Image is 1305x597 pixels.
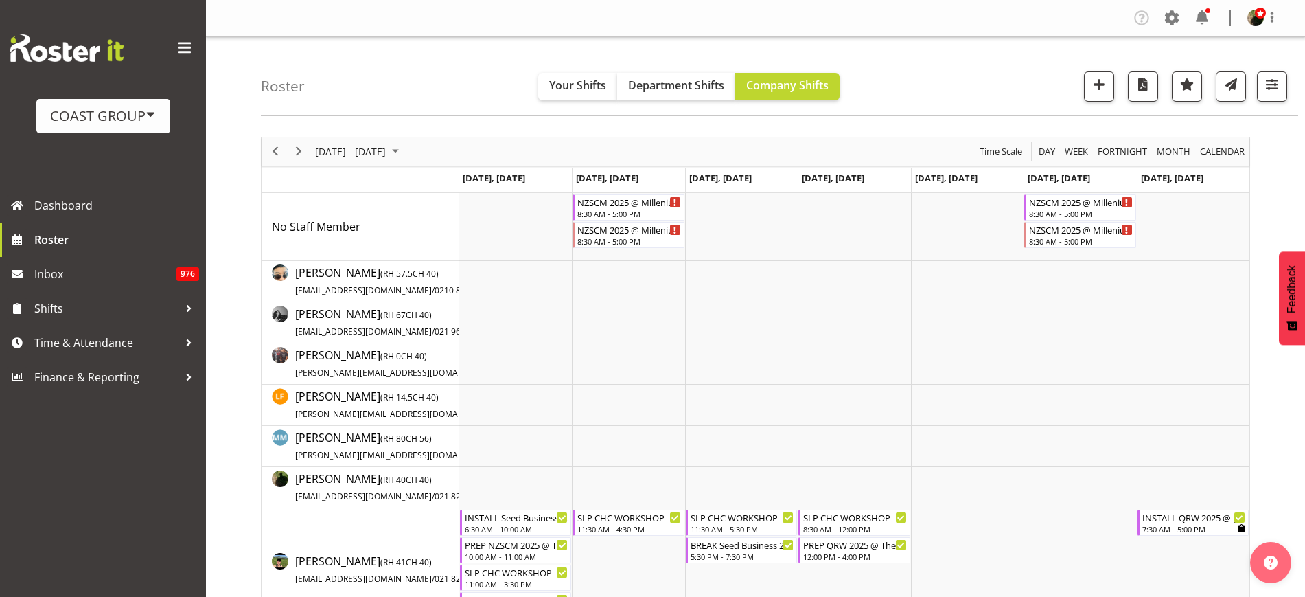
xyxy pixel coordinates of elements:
[1198,143,1247,160] button: Month
[295,326,432,337] span: [EMAIL_ADDRESS][DOMAIN_NAME]
[1024,194,1135,221] div: No Staff Member"s event - NZSCM 2025 @ Millenium QTOWN On Site @ 1200 Begin From Saturday, August...
[435,326,482,337] span: 021 960 248
[176,267,199,281] span: 976
[1155,143,1193,160] button: Timeline Month
[691,538,794,552] div: BREAK Seed Business 2025 @ [PERSON_NAME] On Site @ 1800
[1096,143,1150,160] button: Fortnight
[802,172,864,184] span: [DATE], [DATE]
[383,268,413,280] span: RH 57.5
[383,433,406,444] span: RH 80
[295,265,492,297] span: [PERSON_NAME]
[262,343,459,385] td: Jesse Hawira resource
[798,537,910,563] div: Rosey McKimmie"s event - PREP QRW 2025 @ The Workshop Begin From Thursday, August 28, 2025 at 12:...
[1155,143,1192,160] span: Month
[1216,71,1246,102] button: Send a list of all shifts for the selected filtered period to all rostered employees.
[576,172,638,184] span: [DATE], [DATE]
[295,306,482,338] span: [PERSON_NAME]
[465,538,568,552] div: PREP NZSCM 2025 @ The Workshop
[1247,10,1264,26] img: micah-hetrick73ebaf9e9aacd948a3fc464753b70555.png
[1128,71,1158,102] button: Download a PDF of the roster according to the set date range.
[264,137,287,166] div: previous period
[380,474,432,486] span: ( CH 40)
[803,510,906,524] div: SLP CHC WORKSHOP
[34,298,178,319] span: Shifts
[435,573,482,585] span: 021 822 096
[798,510,910,536] div: Rosey McKimmie"s event - SLP CHC WORKSHOP Begin From Thursday, August 28, 2025 at 8:30:00 AM GMT+...
[465,523,568,534] div: 6:30 AM - 10:00 AM
[295,347,546,380] a: [PERSON_NAME](RH 0CH 40)[PERSON_NAME][EMAIL_ADDRESS][DOMAIN_NAME]
[262,467,459,508] td: Micah Hetrick resource
[310,137,407,166] div: August 25 - 31, 2025
[295,408,496,420] span: [PERSON_NAME][EMAIL_ADDRESS][DOMAIN_NAME]
[295,471,482,503] span: [PERSON_NAME]
[1029,195,1132,209] div: NZSCM 2025 @ Millenium QTOWN On Site @ 1200
[577,523,680,534] div: 11:30 AM - 4:30 PM
[1037,143,1058,160] button: Timeline Day
[295,430,546,462] span: [PERSON_NAME]
[295,284,432,296] span: [EMAIL_ADDRESS][DOMAIN_NAME]
[573,510,684,536] div: Rosey McKimmie"s event - SLP CHC WORKSHOP Begin From Tuesday, August 26, 2025 at 11:30:00 AM GMT+...
[1024,222,1135,248] div: No Staff Member"s event - NZSCM 2025 @ Millenium QTOWN On Site @ 1200 Begin From Saturday, August...
[1142,510,1245,524] div: INSTALL QRW 2025 @ [PERSON_NAME] On Site @ 0800
[628,78,724,93] span: Department Shifts
[686,537,797,563] div: Rosey McKimmie"s event - BREAK Seed Business 2025 @ Te Pae On Site @ 1800 Begin From Wednesday, A...
[1037,143,1056,160] span: Day
[1137,510,1249,536] div: Rosey McKimmie"s event - INSTALL QRW 2025 @ TE PAE On Site @ 0800 Begin From Sunday, August 31, 2...
[573,194,684,221] div: No Staff Member"s event - NZSCM 2025 @ Millenium QTOWN On Site @ 1200 Begin From Tuesday, August ...
[1286,265,1298,313] span: Feedback
[465,551,568,562] div: 10:00 AM - 11:00 AM
[432,573,435,585] span: /
[295,429,546,462] a: [PERSON_NAME](RH 80CH 56)[PERSON_NAME][EMAIL_ADDRESS][DOMAIN_NAME]
[34,264,176,284] span: Inbox
[383,350,401,362] span: RH 0
[34,333,178,353] span: Time & Attendance
[803,538,906,552] div: PREP QRW 2025 @ The Workshop
[1172,71,1202,102] button: Highlight an important date within the roster.
[50,106,157,126] div: COAST GROUP
[432,491,435,502] span: /
[380,268,439,280] span: ( CH 40)
[978,143,1024,160] span: Time Scale
[617,73,735,100] button: Department Shifts
[380,556,432,568] span: ( CH 40)
[295,554,482,585] span: [PERSON_NAME]
[691,551,794,562] div: 5:30 PM - 7:30 PM
[1141,172,1203,184] span: [DATE], [DATE]
[295,471,482,504] a: [PERSON_NAME](RH 40CH 40)[EMAIL_ADDRESS][DOMAIN_NAME]/021 822 231
[577,208,680,219] div: 8:30 AM - 5:00 PM
[10,34,124,62] img: Rosterit website logo
[266,143,285,160] button: Previous
[460,510,571,536] div: Rosey McKimmie"s event - INSTALL Seed Business 2025 @ Te Pae On Site @ 0700 Begin From Monday, Au...
[1029,208,1132,219] div: 8:30 AM - 5:00 PM
[686,510,797,536] div: Rosey McKimmie"s event - SLP CHC WORKSHOP Begin From Wednesday, August 27, 2025 at 11:30:00 AM GM...
[465,565,568,579] div: SLP CHC WORKSHOP
[538,73,617,100] button: Your Shifts
[287,137,310,166] div: next period
[295,553,482,586] a: [PERSON_NAME](RH 41CH 40)[EMAIL_ADDRESS][DOMAIN_NAME]/021 822 096
[295,306,482,339] a: [PERSON_NAME](RH 67CH 40)[EMAIL_ADDRESS][DOMAIN_NAME]/021 960 248
[746,78,829,93] span: Company Shifts
[577,510,680,524] div: SLP CHC WORKSHOP
[1029,236,1132,247] div: 8:30 AM - 5:00 PM
[262,426,459,467] td: Matt McFarlane resource
[549,78,606,93] span: Your Shifts
[735,73,840,100] button: Company Shifts
[1028,172,1090,184] span: [DATE], [DATE]
[380,350,427,362] span: ( CH 40)
[34,195,199,216] span: Dashboard
[1257,71,1287,102] button: Filter Shifts
[1096,143,1148,160] span: Fortnight
[577,236,680,247] div: 8:30 AM - 5:00 PM
[383,474,406,486] span: RH 40
[1142,523,1245,534] div: 7:30 AM - 5:00 PM
[915,172,978,184] span: [DATE], [DATE]
[262,193,459,261] td: No Staff Member resource
[691,510,794,524] div: SLP CHC WORKSHOP
[261,78,305,94] h4: Roster
[295,264,492,297] a: [PERSON_NAME](RH 57.5CH 40)[EMAIL_ADDRESS][DOMAIN_NAME]/0210 843 7810
[1063,143,1089,160] span: Week
[577,195,680,209] div: NZSCM 2025 @ Millenium QTOWN On Site @ 1200
[380,392,439,403] span: ( CH 40)
[295,367,496,379] span: [PERSON_NAME][EMAIL_ADDRESS][DOMAIN_NAME]
[272,219,360,234] span: No Staff Member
